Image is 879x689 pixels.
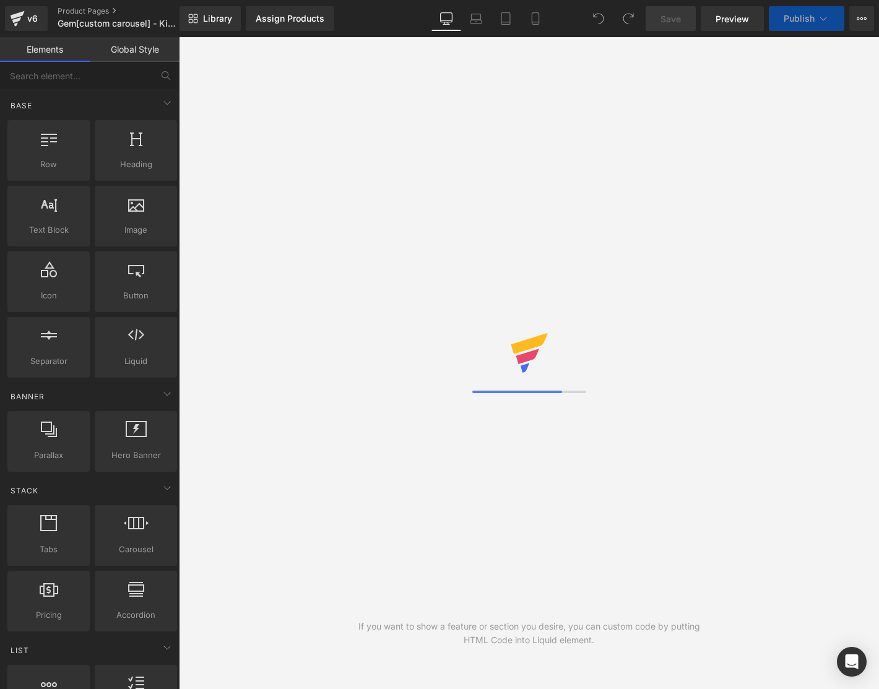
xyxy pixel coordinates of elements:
[98,223,173,236] span: Image
[716,12,749,25] span: Preview
[58,6,200,16] a: Product Pages
[25,11,40,27] div: v6
[701,6,764,31] a: Preview
[849,6,874,31] button: More
[11,289,86,302] span: Icon
[784,14,815,24] span: Publish
[11,543,86,556] span: Tabs
[256,14,324,24] div: Assign Products
[98,449,173,462] span: Hero Banner
[180,6,241,31] a: New Library
[660,12,681,25] span: Save
[98,289,173,302] span: Button
[616,6,641,31] button: Redo
[521,6,550,31] a: Mobile
[98,158,173,171] span: Heading
[837,647,867,677] div: Open Intercom Messenger
[98,543,173,556] span: Carousel
[90,37,180,62] a: Global Style
[98,355,173,368] span: Liquid
[431,6,461,31] a: Desktop
[586,6,611,31] button: Undo
[9,391,46,402] span: Banner
[203,13,232,24] span: Library
[491,6,521,31] a: Tablet
[9,644,30,656] span: List
[354,620,704,647] div: If you want to show a feature or section you desire, you can custom code by putting HTML Code int...
[769,6,844,31] button: Publish
[11,609,86,622] span: Pricing
[58,19,176,28] span: Gem[custom carousel] - Kids Glow T-shirts
[5,6,48,31] a: v6
[11,355,86,368] span: Separator
[11,449,86,462] span: Parallax
[9,100,33,111] span: Base
[11,223,86,236] span: Text Block
[11,158,86,171] span: Row
[9,485,40,496] span: Stack
[98,609,173,622] span: Accordion
[461,6,491,31] a: Laptop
